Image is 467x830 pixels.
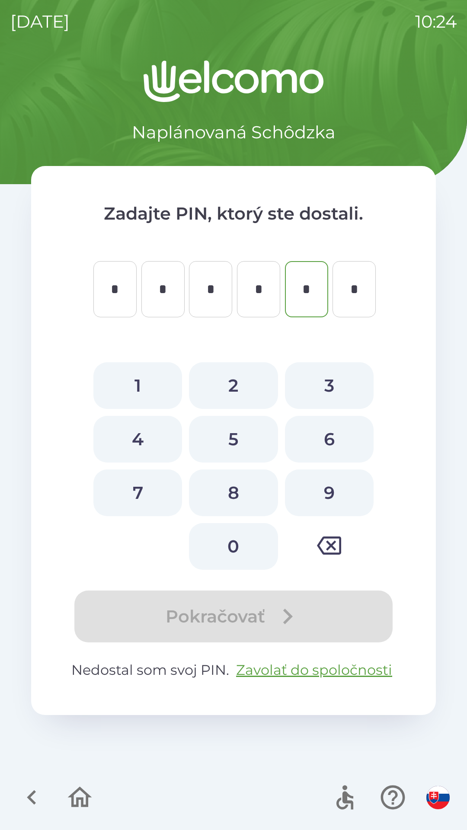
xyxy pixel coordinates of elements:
p: Nedostal som svoj PIN. [66,660,401,680]
button: 1 [93,362,182,409]
p: Zadajte PIN, ktorý ste dostali. [66,201,401,227]
button: 7 [93,469,182,516]
img: Logo [31,61,436,102]
button: 3 [285,362,374,409]
button: Zavolať do spoločnosti [233,660,396,680]
p: [DATE] [10,9,70,35]
button: 9 [285,469,374,516]
p: 10:24 [415,9,457,35]
button: 8 [189,469,278,516]
button: 6 [285,416,374,463]
button: 5 [189,416,278,463]
img: sk flag [426,786,450,809]
button: 4 [93,416,182,463]
button: 2 [189,362,278,409]
button: 0 [189,523,278,570]
p: Naplánovaná Schôdzka [132,119,336,145]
